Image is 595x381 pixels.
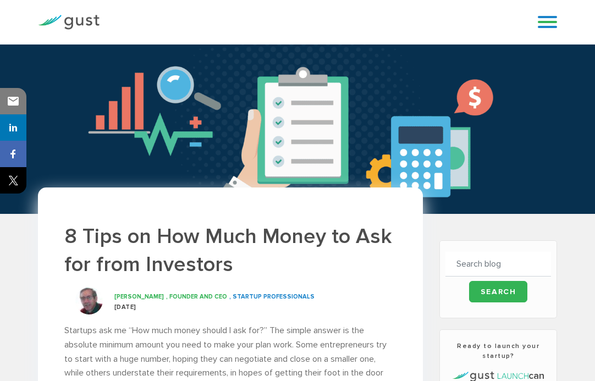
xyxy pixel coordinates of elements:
input: Search blog [445,252,550,277]
img: Gust Logo [38,15,100,30]
span: [PERSON_NAME] [114,293,164,300]
h1: 8 Tips on How Much Money to Ask for from Investors [64,223,396,278]
h3: Ready to launch your startup? [445,341,550,361]
input: Search [469,281,528,302]
span: , Startup Professionals [229,293,315,300]
span: [DATE] [114,303,136,311]
img: Martin Zwilling [75,287,103,314]
span: , Founder and CEO [166,293,227,300]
